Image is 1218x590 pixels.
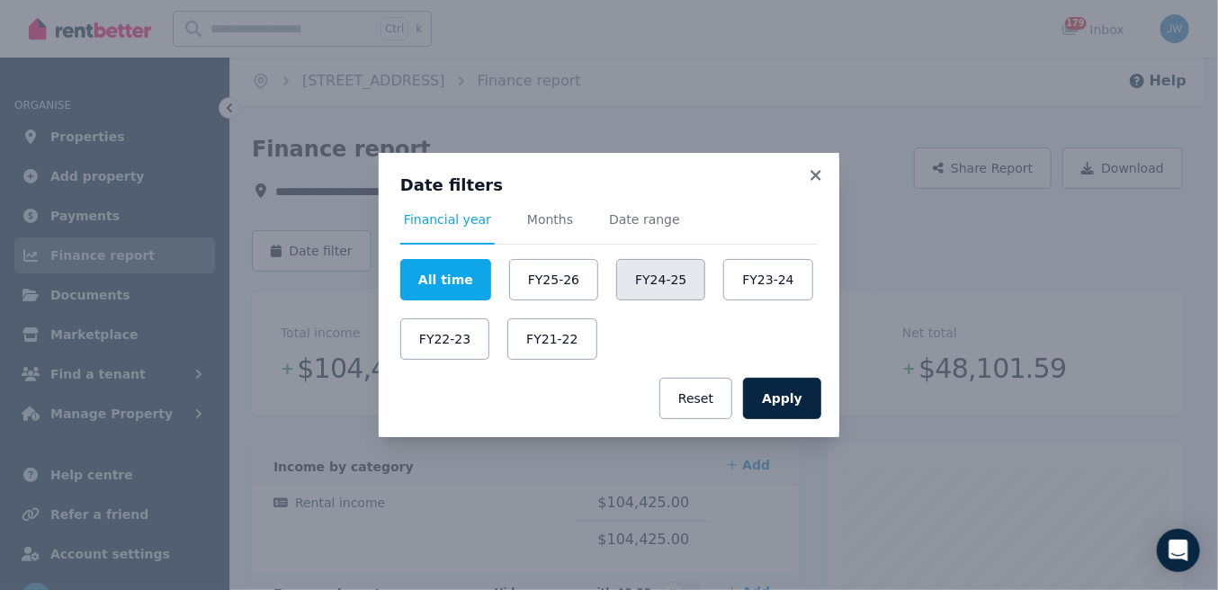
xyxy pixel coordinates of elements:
[400,210,818,245] nav: Tabs
[743,378,821,419] button: Apply
[400,259,491,300] button: All time
[659,378,732,419] button: Reset
[527,210,573,228] span: Months
[509,259,598,300] button: FY25-26
[507,318,596,360] button: FY21-22
[404,210,491,228] span: Financial year
[400,174,818,196] h3: Date filters
[723,259,812,300] button: FY23-24
[616,259,705,300] button: FY24-25
[400,318,489,360] button: FY22-23
[1157,529,1200,572] div: Open Intercom Messenger
[609,210,680,228] span: Date range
